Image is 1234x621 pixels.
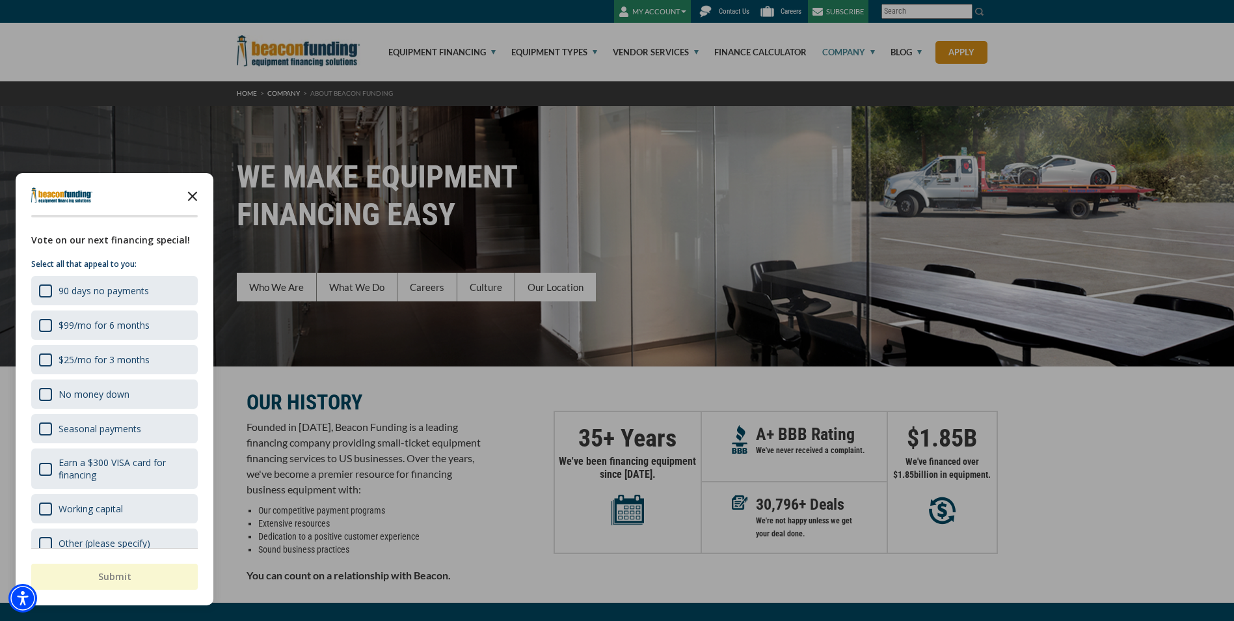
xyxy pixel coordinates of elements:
[59,353,150,366] div: $25/mo for 3 months
[180,182,206,208] button: Close the survey
[59,537,150,549] div: Other (please specify)
[8,584,37,613] div: Accessibility Menu
[59,456,190,481] div: Earn a $300 VISA card for financing
[31,529,198,558] div: Other (please specify)
[31,494,198,523] div: Working capital
[31,379,198,409] div: No money down
[59,284,149,297] div: 90 days no payments
[31,258,198,271] p: Select all that appeal to you:
[31,276,198,305] div: 90 days no payments
[59,503,123,515] div: Working capital
[31,233,198,247] div: Vote on our next financing special!
[31,414,198,443] div: Seasonal payments
[59,422,141,435] div: Seasonal payments
[31,564,198,590] button: Submit
[59,388,129,400] div: No money down
[31,448,198,489] div: Earn a $300 VISA card for financing
[59,319,150,331] div: $99/mo for 6 months
[31,187,92,203] img: Company logo
[31,345,198,374] div: $25/mo for 3 months
[31,310,198,340] div: $99/mo for 6 months
[16,173,213,605] div: Survey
